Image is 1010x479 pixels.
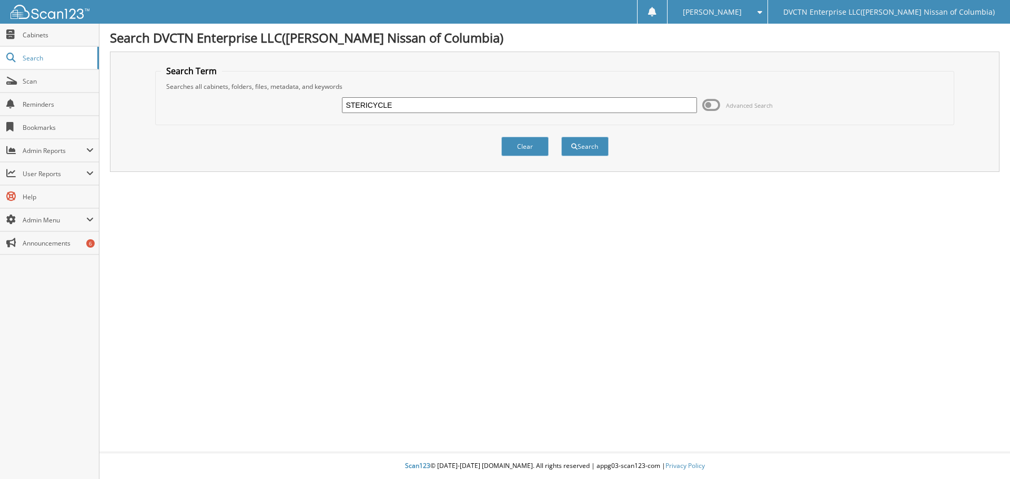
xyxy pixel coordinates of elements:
[561,137,609,156] button: Search
[99,453,1010,479] div: © [DATE]-[DATE] [DOMAIN_NAME]. All rights reserved | appg03-scan123-com |
[23,239,94,248] span: Announcements
[23,54,92,63] span: Search
[161,65,222,77] legend: Search Term
[957,429,1010,479] iframe: Chat Widget
[23,123,94,132] span: Bookmarks
[23,30,94,39] span: Cabinets
[161,82,949,91] div: Searches all cabinets, folders, files, metadata, and keywords
[405,461,430,470] span: Scan123
[11,5,89,19] img: scan123-logo-white.svg
[783,9,995,15] span: DVCTN Enterprise LLC([PERSON_NAME] Nissan of Columbia)
[23,77,94,86] span: Scan
[86,239,95,248] div: 6
[23,169,86,178] span: User Reports
[23,192,94,201] span: Help
[110,29,999,46] h1: Search DVCTN Enterprise LLC([PERSON_NAME] Nissan of Columbia)
[23,146,86,155] span: Admin Reports
[726,101,773,109] span: Advanced Search
[501,137,549,156] button: Clear
[23,216,86,225] span: Admin Menu
[665,461,705,470] a: Privacy Policy
[23,100,94,109] span: Reminders
[683,9,742,15] span: [PERSON_NAME]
